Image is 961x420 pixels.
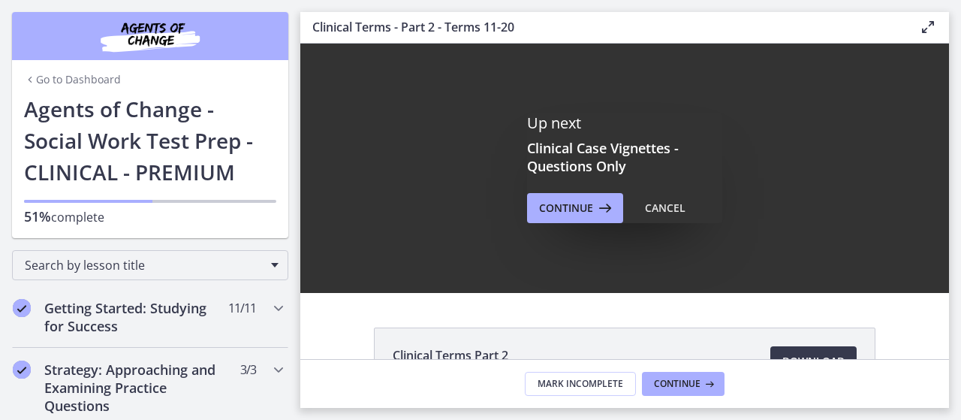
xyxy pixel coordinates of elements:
span: Continue [654,378,700,390]
span: Continue [539,199,593,217]
div: Search by lesson title [12,250,288,280]
span: Clinical Terms Part 2 [393,346,508,364]
button: Continue [527,193,623,223]
a: Download [770,346,857,376]
button: Mark Incomplete [525,372,636,396]
h2: Getting Started: Studying for Success [44,299,227,335]
button: Cancel [633,193,697,223]
h3: Clinical Case Vignettes - Questions Only [527,139,722,175]
span: Search by lesson title [25,257,264,273]
h3: Clinical Terms - Part 2 - Terms 11-20 [312,18,895,36]
i: Completed [13,361,31,379]
span: 51% [24,207,51,225]
span: Mark Incomplete [538,378,623,390]
i: Completed [13,299,31,317]
button: Continue [642,372,725,396]
a: Go to Dashboard [24,72,121,87]
span: 11 / 11 [228,299,256,317]
p: complete [24,207,276,226]
span: Download [782,352,845,370]
h2: Strategy: Approaching and Examining Practice Questions [44,361,227,415]
img: Agents of Change [60,18,240,54]
span: 3 / 3 [240,361,256,379]
h1: Agents of Change - Social Work Test Prep - CLINICAL - PREMIUM [24,93,276,188]
div: Cancel [645,199,685,217]
p: Up next [527,113,722,133]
